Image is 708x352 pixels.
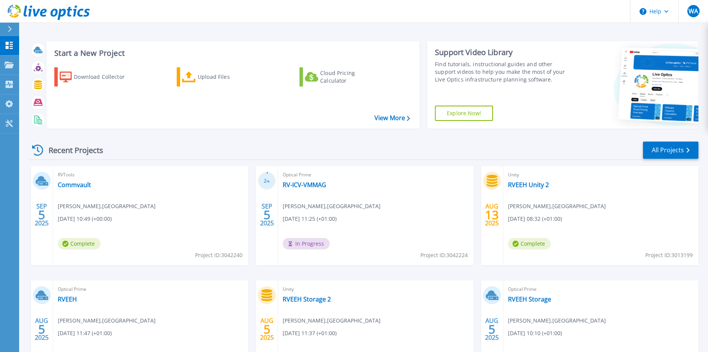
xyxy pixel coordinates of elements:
div: SEP 2025 [260,201,274,229]
span: In Progress [283,238,330,249]
h3: Start a New Project [54,49,410,57]
a: RVEEH Storage [508,295,551,303]
span: Project ID: 3042240 [195,251,243,259]
div: SEP 2025 [34,201,49,229]
span: [PERSON_NAME] , [GEOGRAPHIC_DATA] [283,202,381,210]
span: WA [688,8,698,14]
a: RVEEH [58,295,77,303]
span: Complete [58,238,101,249]
span: % [267,179,270,183]
div: AUG 2025 [485,201,499,229]
span: 5 [38,326,45,332]
span: Project ID: 3042224 [420,251,468,259]
div: Find tutorials, instructional guides and other support videos to help you make the most of your L... [435,60,573,83]
a: Explore Now! [435,106,493,121]
span: Unity [283,285,469,293]
a: RVEEH Storage 2 [283,295,331,303]
div: Recent Projects [29,141,114,160]
span: RVTools [58,171,244,179]
a: All Projects [643,142,698,159]
span: [DATE] 10:10 (+01:00) [508,329,562,337]
span: [PERSON_NAME] , [GEOGRAPHIC_DATA] [508,316,606,325]
div: AUG 2025 [34,315,49,343]
span: Project ID: 3013199 [645,251,693,259]
div: Download Collector [74,69,135,85]
a: RVEEH Unity 2 [508,181,549,189]
div: Support Video Library [435,47,573,57]
a: View More [374,114,410,122]
span: Optical Prime [508,285,694,293]
span: Optical Prime [283,171,469,179]
div: Upload Files [198,69,259,85]
span: 13 [485,212,499,218]
span: [DATE] 10:49 (+00:00) [58,215,112,223]
span: 5 [488,326,495,332]
span: [DATE] 11:47 (+01:00) [58,329,112,337]
a: RV-ICV-VMMAG [283,181,326,189]
span: [DATE] 11:37 (+01:00) [283,329,337,337]
h3: 2 [258,177,276,186]
div: Cloud Pricing Calculator [320,69,381,85]
div: AUG 2025 [260,315,274,343]
span: Unity [508,171,694,179]
span: 5 [264,326,270,332]
span: [PERSON_NAME] , [GEOGRAPHIC_DATA] [58,316,156,325]
span: 5 [264,212,270,218]
div: AUG 2025 [485,315,499,343]
span: [DATE] 11:25 (+01:00) [283,215,337,223]
span: [PERSON_NAME] , [GEOGRAPHIC_DATA] [283,316,381,325]
span: Complete [508,238,551,249]
a: Download Collector [54,67,140,86]
a: Commvault [58,181,91,189]
span: 5 [38,212,45,218]
a: Cloud Pricing Calculator [299,67,385,86]
span: Optical Prime [58,285,244,293]
span: [PERSON_NAME] , [GEOGRAPHIC_DATA] [508,202,606,210]
span: [DATE] 08:32 (+01:00) [508,215,562,223]
span: [PERSON_NAME] , [GEOGRAPHIC_DATA] [58,202,156,210]
a: Upload Files [177,67,262,86]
